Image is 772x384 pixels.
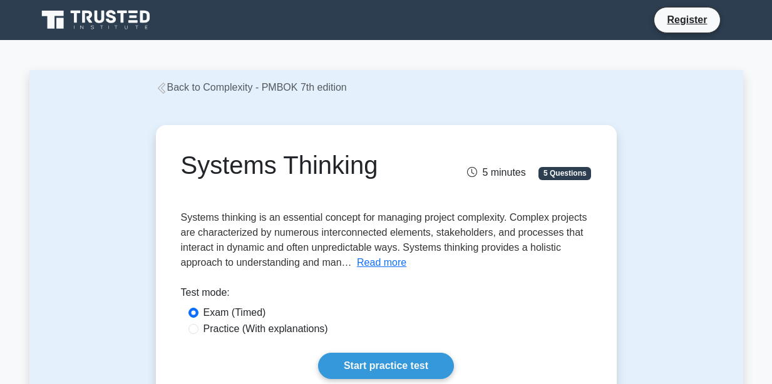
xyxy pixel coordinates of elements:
[467,167,525,178] span: 5 minutes
[203,321,328,336] label: Practice (With explanations)
[203,305,266,320] label: Exam (Timed)
[181,150,450,180] h1: Systems Thinking
[156,82,347,93] a: Back to Complexity - PMBOK 7th edition
[659,12,714,28] a: Register
[357,255,406,270] button: Read more
[181,212,587,268] span: Systems thinking is an essential concept for managing project complexity. Complex projects are ch...
[538,167,591,179] span: 5 Questions
[181,285,592,305] div: Test mode:
[318,353,454,379] a: Start practice test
